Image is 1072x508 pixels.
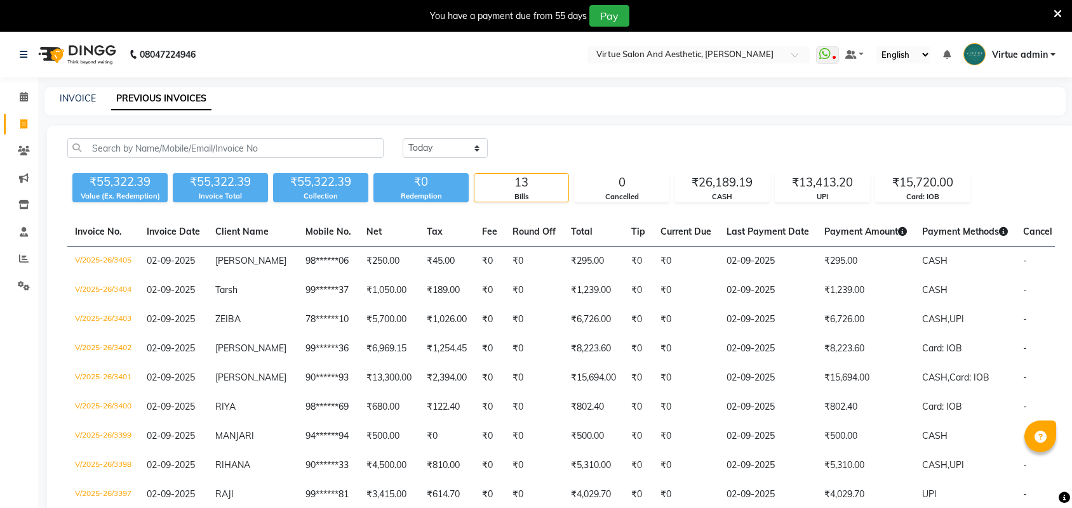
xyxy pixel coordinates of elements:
div: UPI [775,192,869,202]
td: ₹0 [474,276,505,305]
td: ₹0 [505,334,563,363]
span: 02-09-2025 [147,255,195,266]
td: ₹0 [624,363,653,393]
td: ₹0 [505,422,563,451]
span: Net [366,226,382,237]
span: 02-09-2025 [147,313,195,325]
td: ₹500.00 [817,422,915,451]
div: Redemption [373,191,469,202]
span: CASH, [922,372,949,383]
td: ₹0 [624,276,653,305]
div: ₹15,720.00 [876,174,970,192]
td: ₹0 [624,334,653,363]
td: ₹0 [505,393,563,422]
td: ₹6,726.00 [817,305,915,334]
div: 13 [474,174,568,192]
td: ₹15,694.00 [817,363,915,393]
td: ₹0 [474,393,505,422]
td: ₹1,239.00 [563,276,624,305]
span: Current Due [660,226,711,237]
div: Cancelled [575,192,669,202]
td: ₹500.00 [563,422,624,451]
td: ₹1,050.00 [359,276,419,305]
span: MANJARI [215,430,254,441]
td: ₹0 [474,422,505,451]
span: Invoice Date [147,226,200,237]
div: CASH [675,192,769,202]
td: ₹810.00 [419,451,474,480]
td: ₹0 [624,422,653,451]
td: ₹680.00 [359,393,419,422]
td: 02-09-2025 [719,334,817,363]
td: ₹0 [653,451,719,480]
td: ₹0 [653,334,719,363]
td: ₹0 [419,422,474,451]
span: UPI [949,313,964,325]
td: 02-09-2025 [719,305,817,334]
span: 02-09-2025 [147,488,195,500]
td: ₹0 [505,276,563,305]
td: ₹0 [505,363,563,393]
span: CASH [922,284,948,296]
div: ₹55,322.39 [72,173,168,191]
div: Value (Ex. Redemption) [72,191,168,202]
div: Invoice Total [173,191,268,202]
span: 02-09-2025 [147,430,195,441]
button: Pay [589,5,629,27]
span: - [1023,284,1027,296]
div: 0 [575,174,669,192]
span: ZEIBA [215,313,241,325]
span: Total [571,226,593,237]
span: 02-09-2025 [147,401,195,412]
td: V/2025-26/3402 [67,334,139,363]
td: ₹0 [653,363,719,393]
span: [PERSON_NAME] [215,372,286,383]
span: [PERSON_NAME] [215,255,286,266]
td: ₹8,223.60 [817,334,915,363]
span: 02-09-2025 [147,284,195,296]
span: Mobile No. [305,226,351,237]
td: 02-09-2025 [719,393,817,422]
div: Card: IOB [876,192,970,202]
span: Tarsh [215,284,238,296]
iframe: chat widget [1019,457,1059,495]
span: Card: IOB [922,342,962,354]
div: ₹13,413.20 [775,174,869,192]
td: 02-09-2025 [719,276,817,305]
td: ₹5,310.00 [817,451,915,480]
td: 02-09-2025 [719,247,817,277]
span: 02-09-2025 [147,459,195,471]
td: ₹0 [624,451,653,480]
td: ₹15,694.00 [563,363,624,393]
td: ₹0 [505,247,563,277]
div: You have a payment due from 55 days [430,10,587,23]
span: Last Payment Date [727,226,809,237]
td: ₹1,239.00 [817,276,915,305]
span: Card: IOB [949,372,989,383]
td: ₹0 [653,393,719,422]
span: UPI [949,459,964,471]
td: V/2025-26/3401 [67,363,139,393]
span: - [1023,430,1027,441]
td: ₹802.40 [563,393,624,422]
td: ₹0 [624,393,653,422]
td: ₹0 [474,363,505,393]
td: ₹45.00 [419,247,474,277]
td: 02-09-2025 [719,422,817,451]
a: PREVIOUS INVOICES [111,88,211,110]
td: ₹0 [653,247,719,277]
span: Round Off [513,226,556,237]
td: ₹0 [653,276,719,305]
td: ₹0 [624,247,653,277]
td: ₹295.00 [817,247,915,277]
span: 02-09-2025 [147,342,195,354]
td: ₹1,254.45 [419,334,474,363]
span: CASH, [922,313,949,325]
span: CASH, [922,459,949,471]
input: Search by Name/Mobile/Email/Invoice No [67,138,384,158]
td: ₹0 [505,305,563,334]
td: V/2025-26/3400 [67,393,139,422]
td: V/2025-26/3403 [67,305,139,334]
span: RAJI [215,488,234,500]
td: ₹250.00 [359,247,419,277]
